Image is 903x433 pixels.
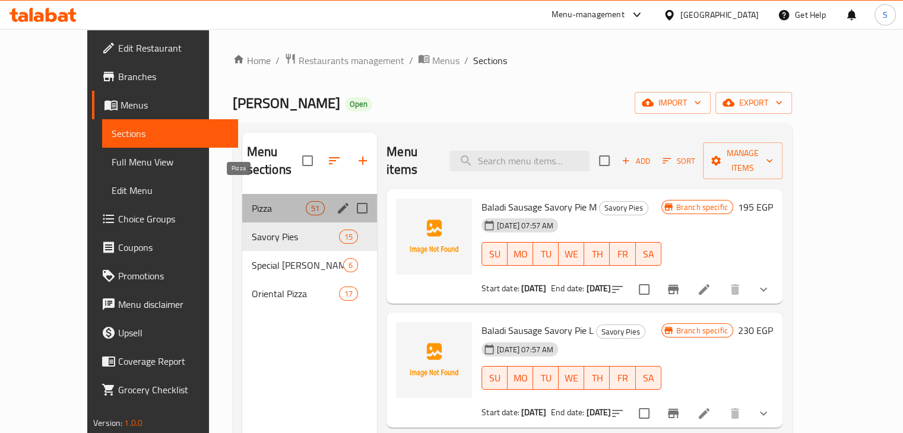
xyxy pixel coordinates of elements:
[552,8,625,22] div: Menu-management
[449,151,590,171] input: search
[610,242,635,266] button: FR
[345,97,372,112] div: Open
[432,53,460,68] span: Menus
[584,242,610,266] button: TH
[118,69,229,84] span: Branches
[92,347,238,375] a: Coverage Report
[339,230,358,244] div: items
[92,319,238,347] a: Upsell
[636,366,661,390] button: SA
[92,290,238,319] a: Menu disclaimer
[233,90,340,116] span: [PERSON_NAME]
[655,152,703,170] span: Sort items
[492,220,558,231] span: [DATE] 07:57 AM
[284,53,404,68] a: Restaurants management
[247,143,303,179] h2: Menu sections
[508,366,533,390] button: MO
[725,95,782,110] span: export
[617,152,655,170] button: Add
[92,62,238,91] a: Branches
[600,201,648,215] span: Savory Pies
[614,246,630,263] span: FR
[487,370,503,387] span: SU
[586,405,611,420] b: [DATE]
[538,370,554,387] span: TU
[252,201,306,215] span: Pizza
[512,370,528,387] span: MO
[586,281,611,296] b: [DATE]
[118,212,229,226] span: Choice Groups
[345,99,372,109] span: Open
[589,370,605,387] span: TH
[563,370,579,387] span: WE
[334,199,352,217] button: edit
[252,286,339,301] span: Oriental Pizza
[551,405,584,420] span: End date:
[644,95,701,110] span: import
[481,321,594,339] span: Baladi Sausage Savory Pie L
[512,246,528,263] span: MO
[299,53,404,68] span: Restaurants management
[92,262,238,290] a: Promotions
[348,147,377,175] button: Add section
[242,279,378,308] div: Oriental Pizza17
[340,231,357,243] span: 15
[697,406,711,421] a: Edit menu item
[620,154,652,168] span: Add
[749,275,778,304] button: show more
[597,325,645,339] span: Savory Pies
[275,53,280,68] li: /
[102,176,238,205] a: Edit Menu
[252,258,343,272] div: Special Khan Shaheen Pies
[118,383,229,397] span: Grocery Checklist
[632,277,657,302] span: Select to update
[596,324,645,339] div: Savory Pies
[592,148,617,173] span: Select section
[721,275,749,304] button: delete
[418,53,460,68] a: Menus
[242,222,378,251] div: Savory Pies15
[756,406,771,421] svg: Show Choices
[295,148,320,173] span: Select all sections
[306,203,324,214] span: 51
[252,230,339,244] div: Savory Pies
[306,201,325,215] div: items
[521,405,546,420] b: [DATE]
[233,53,792,68] nav: breadcrumb
[124,415,142,431] span: 1.0.0
[92,91,238,119] a: Menus
[589,246,605,263] span: TH
[508,242,533,266] button: MO
[883,8,888,21] span: S
[118,41,229,55] span: Edit Restaurant
[715,92,792,114] button: export
[559,366,584,390] button: WE
[487,246,503,263] span: SU
[632,401,657,426] span: Select to update
[749,399,778,428] button: show more
[617,152,655,170] span: Add item
[118,326,229,340] span: Upsell
[118,297,229,311] span: Menu disclaimer
[92,205,238,233] a: Choice Groups
[551,281,584,296] span: End date:
[252,258,343,272] span: Special [PERSON_NAME] Pies
[521,281,546,296] b: [DATE]
[697,282,711,297] a: Edit menu item
[663,154,695,168] span: Sort
[92,34,238,62] a: Edit Restaurant
[102,148,238,176] a: Full Menu View
[340,288,357,300] span: 17
[121,98,229,112] span: Menus
[738,322,773,339] h6: 230 EGP
[118,240,229,254] span: Coupons
[118,354,229,368] span: Coverage Report
[409,53,413,68] li: /
[533,366,559,390] button: TU
[386,143,435,179] h2: Menu items
[242,251,378,279] div: Special [PERSON_NAME] Pies6
[641,246,657,263] span: SA
[756,282,771,297] svg: Show Choices
[92,233,238,262] a: Coupons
